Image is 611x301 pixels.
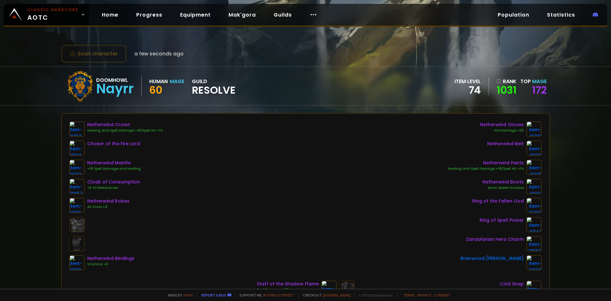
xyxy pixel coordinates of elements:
[134,50,184,58] span: a few seconds ago
[201,293,226,297] a: Report a bug
[69,140,85,156] img: item-18814
[526,121,542,137] img: item-16913
[500,281,524,287] div: Cold Snap
[170,77,184,85] div: Mage
[69,255,85,270] img: item-16918
[454,85,481,95] div: 74
[321,281,337,296] img: item-19356
[434,293,451,297] a: Consent
[87,166,141,171] div: +18 Spell Damage and Healing
[4,4,89,25] a: Classic HardcoreAOTC
[460,255,524,262] div: Briarwood [PERSON_NAME]
[532,78,547,85] span: Mage
[87,262,134,267] div: Stamina +9
[69,198,85,213] img: item-16916
[87,160,141,166] div: Netherwind Mantle
[87,198,130,204] div: Netherwind Robes
[149,77,168,85] div: Human
[493,8,534,21] a: Population
[418,293,431,297] a: Privacy
[183,293,193,297] a: a fan
[87,179,140,185] div: Cloak of Consumption
[480,128,524,133] div: Fire Damage +20
[526,281,542,296] img: item-19130
[96,76,134,84] div: Doomhowl
[482,185,524,190] div: Minor Speed Increase
[69,121,85,137] img: item-16914
[192,77,235,95] div: guild
[448,160,524,166] div: Netherwind Pants
[69,179,85,194] img: item-19857
[257,281,319,287] div: Staff of the Shadow Flame
[520,77,547,85] div: Top
[69,160,85,175] img: item-16917
[542,8,580,21] a: Statistics
[87,128,163,133] div: Healing and Spell Damage +18/Spell Hit +1%
[87,255,134,262] div: Netherwind Bindings
[482,179,524,185] div: Netherwind Boots
[526,198,542,213] img: item-21709
[269,8,297,21] a: Guilds
[526,236,542,251] img: item-19950
[27,7,78,13] small: Classic Hardcore
[87,121,163,128] div: Netherwind Crown
[235,293,295,297] span: Support me,
[466,236,524,243] div: Zandalarian Hero Charm
[496,77,516,85] div: rank
[223,8,261,21] a: Mak'gora
[164,293,193,297] span: Made by
[149,83,162,97] span: 60
[403,293,415,297] a: Terms
[480,121,524,128] div: Netherwind Gloves
[96,84,134,94] div: Nayrr
[532,83,547,97] a: 172
[454,77,481,85] div: item level
[448,166,524,171] div: Healing and Spell Damage +18/Spell Hit +1%
[323,293,351,297] a: [DOMAIN_NAME]
[496,85,516,95] a: 1031
[131,8,167,21] a: Progress
[87,140,140,147] div: Choker of the Fire Lord
[97,8,123,21] a: Home
[87,185,140,190] div: +5 All Resistances
[526,140,542,156] img: item-16818
[257,287,319,292] div: Spell Damage +30
[472,198,524,204] div: Ring of the Fallen God
[526,255,542,270] img: item-12930
[263,293,295,297] a: Buy me a coffee
[487,140,524,147] div: Netherwind Belt
[87,204,130,210] div: All Stats +4
[298,293,351,297] span: Checkout
[480,217,524,224] div: Ring of Spell Power
[175,8,216,21] a: Equipment
[355,293,393,297] span: v. d752d5 - production
[192,85,235,95] span: Resolve
[27,7,78,22] span: AOTC
[526,217,542,232] img: item-19147
[61,45,127,63] button: Scan character
[526,160,542,175] img: item-16915
[526,179,542,194] img: item-16912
